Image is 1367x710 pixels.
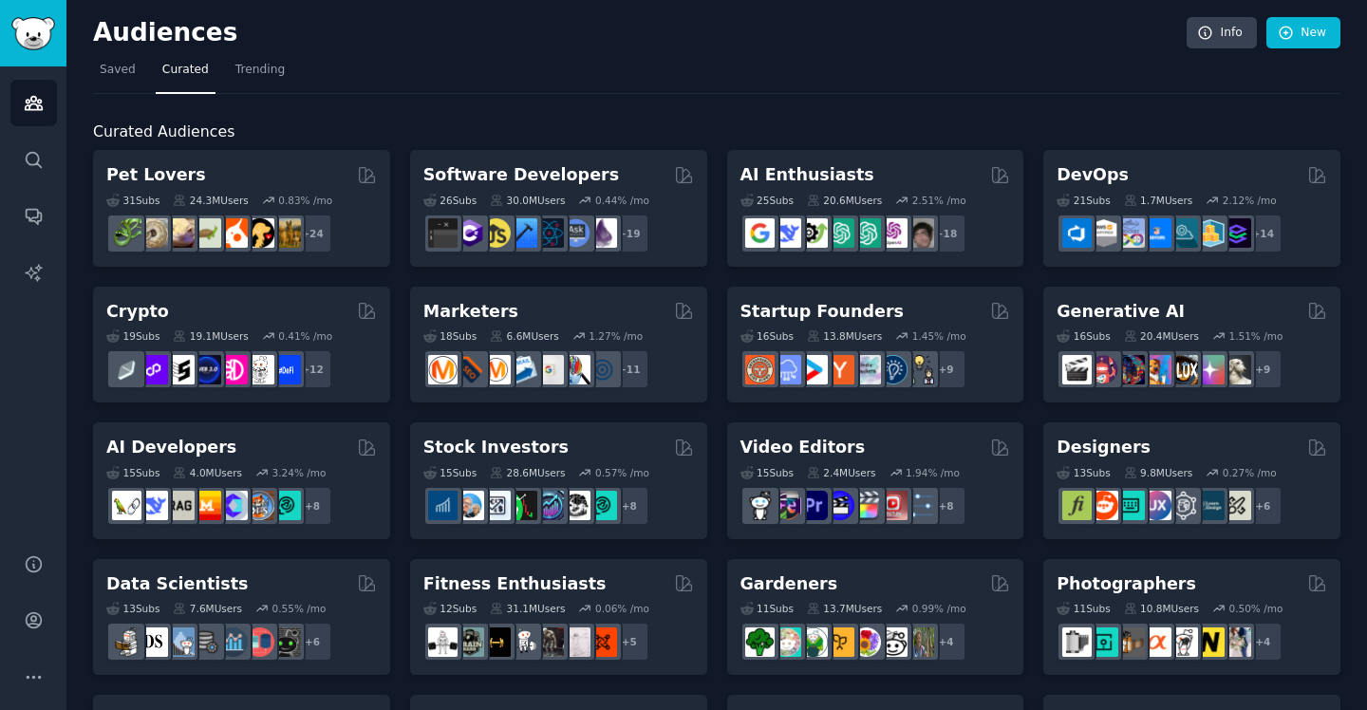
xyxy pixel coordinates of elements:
span: Trending [235,62,285,79]
h2: Generative AI [1057,300,1185,324]
img: UI_Design [1115,491,1145,520]
div: + 6 [292,622,332,662]
h2: Startup Founders [740,300,904,324]
h2: Photographers [1057,572,1196,596]
div: 1.45 % /mo [912,329,966,343]
img: editors [772,491,801,520]
h2: Software Developers [423,163,619,187]
img: physicaltherapy [561,627,590,657]
div: 15 Sub s [106,466,159,479]
img: postproduction [905,491,934,520]
img: AIDevelopersSociety [272,491,301,520]
div: 0.50 % /mo [1228,602,1283,615]
div: + 9 [1243,349,1283,389]
div: 21 Sub s [1057,194,1110,207]
img: SavageGarden [798,627,828,657]
div: + 5 [609,622,649,662]
h2: AI Enthusiasts [740,163,874,187]
div: + 11 [609,349,649,389]
img: ycombinator [825,355,854,384]
div: + 14 [1243,214,1283,253]
img: chatgpt_prompts_ [852,218,881,248]
img: datasets [245,627,274,657]
img: GardeningUK [825,627,854,657]
div: 24.3M Users [173,194,248,207]
h2: Fitness Enthusiasts [423,572,607,596]
img: reactnative [534,218,564,248]
div: + 6 [1243,486,1283,526]
div: + 4 [927,622,966,662]
div: 2.51 % /mo [912,194,966,207]
img: starryai [1195,355,1225,384]
img: GardenersWorld [905,627,934,657]
div: + 4 [1243,622,1283,662]
a: Saved [93,55,142,94]
div: + 12 [292,349,332,389]
div: 13 Sub s [106,602,159,615]
div: 26 Sub s [423,194,477,207]
img: software [428,218,458,248]
div: 30.0M Users [490,194,565,207]
img: dividends [428,491,458,520]
span: Curated Audiences [93,121,234,144]
div: 16 Sub s [1057,329,1110,343]
img: Docker_DevOps [1115,218,1145,248]
div: 1.94 % /mo [906,466,960,479]
img: startup [798,355,828,384]
img: chatgpt_promptDesign [825,218,854,248]
img: UXDesign [1142,491,1171,520]
div: 6.6M Users [490,329,559,343]
div: 12 Sub s [423,602,477,615]
h2: Audiences [93,18,1187,48]
img: bigseo [455,355,484,384]
img: llmops [245,491,274,520]
img: AskMarketing [481,355,511,384]
img: technicalanalysis [588,491,617,520]
img: fitness30plus [534,627,564,657]
div: 1.27 % /mo [589,329,643,343]
img: UX_Design [1222,491,1251,520]
div: + 18 [927,214,966,253]
img: leopardgeckos [165,218,195,248]
img: content_marketing [428,355,458,384]
img: PetAdvice [245,218,274,248]
div: 15 Sub s [740,466,794,479]
div: 13.8M Users [807,329,882,343]
img: analog [1062,627,1092,657]
img: ethstaker [165,355,195,384]
img: analytics [218,627,248,657]
img: typography [1062,491,1092,520]
a: New [1266,17,1340,49]
img: SaaS [772,355,801,384]
img: statistics [165,627,195,657]
a: Info [1187,17,1257,49]
div: 0.57 % /mo [595,466,649,479]
div: 13 Sub s [1057,466,1110,479]
div: 0.55 % /mo [272,602,327,615]
img: FluxAI [1169,355,1198,384]
div: 1.51 % /mo [1228,329,1283,343]
div: 2.12 % /mo [1223,194,1277,207]
span: Saved [100,62,136,79]
img: gopro [745,491,775,520]
img: Trading [508,491,537,520]
img: MachineLearning [112,627,141,657]
img: csharp [455,218,484,248]
img: defiblockchain [218,355,248,384]
h2: DevOps [1057,163,1129,187]
img: finalcutpro [852,491,881,520]
div: 20.4M Users [1124,329,1199,343]
h2: Video Editors [740,436,866,459]
img: VideoEditors [825,491,854,520]
div: + 8 [927,486,966,526]
h2: Data Scientists [106,572,248,596]
div: 25 Sub s [740,194,794,207]
img: data [272,627,301,657]
img: 0xPolygon [139,355,168,384]
div: 20.6M Users [807,194,882,207]
img: datascience [139,627,168,657]
div: 0.06 % /mo [595,602,649,615]
img: canon [1169,627,1198,657]
img: SonyAlpha [1142,627,1171,657]
img: WeddingPhotography [1222,627,1251,657]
